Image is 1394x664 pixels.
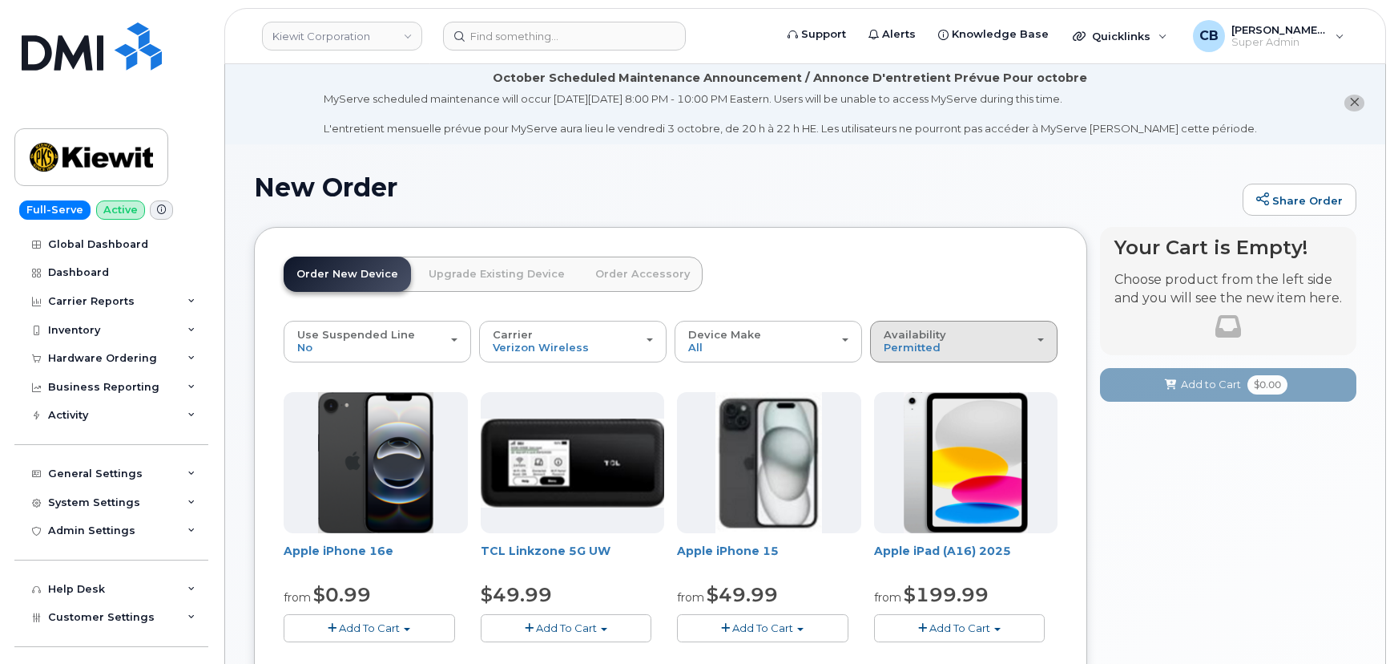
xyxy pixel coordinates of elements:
span: Add To Cart [339,621,400,634]
span: All [688,341,703,354]
small: from [284,590,311,605]
span: $0.00 [1247,375,1287,395]
span: Use Suspended Line [297,328,415,341]
a: Apple iPad (A16) 2025 [874,544,1011,558]
span: Add To Cart [536,621,597,634]
button: close notification [1344,95,1364,111]
span: $0.99 [313,583,371,606]
div: Apple iPhone 16e [284,543,468,575]
a: Apple iPhone 15 [677,544,779,558]
span: Add to Cart [1181,377,1241,392]
button: Device Make All [675,321,862,362]
span: $199.99 [904,583,989,606]
iframe: Messenger Launcher [1324,594,1382,652]
div: October Scheduled Maintenance Announcement / Annonce D'entretient Prévue Pour octobre [493,70,1087,87]
button: Add To Cart [481,614,652,642]
span: $49.99 [707,583,778,606]
span: Add To Cart [732,621,793,634]
span: Permitted [884,341,941,354]
span: $49.99 [481,583,552,606]
span: No [297,341,312,354]
button: Use Suspended Line No [284,321,471,362]
span: Verizon Wireless [493,341,589,354]
button: Add To Cart [677,614,848,642]
span: Availability [884,328,946,341]
p: Choose product from the left side and you will see the new item here. [1114,271,1342,308]
button: Add To Cart [284,614,455,642]
button: Add To Cart [874,614,1045,642]
a: Apple iPhone 16e [284,544,393,558]
span: Add To Cart [929,621,990,634]
button: Add to Cart $0.00 [1100,368,1356,401]
small: from [874,590,901,605]
div: TCL Linkzone 5G UW [481,543,665,575]
a: Upgrade Existing Device [416,257,578,292]
h1: New Order [254,173,1235,201]
img: iphone15.jpg [715,392,822,533]
span: Carrier [493,328,533,341]
div: MyServe scheduled maintenance will occur [DATE][DATE] 8:00 PM - 10:00 PM Eastern. Users will be u... [324,91,1257,136]
a: Order New Device [284,257,411,292]
span: Device Make [688,328,761,341]
h4: Your Cart is Empty! [1114,237,1342,258]
small: from [677,590,704,605]
a: Order Accessory [582,257,703,292]
div: Apple iPhone 15 [677,543,861,575]
button: Carrier Verizon Wireless [479,321,667,362]
button: Availability Permitted [870,321,1058,362]
div: Apple iPad (A16) 2025 [874,543,1058,575]
img: ipad_11.png [904,392,1028,533]
a: Share Order [1243,184,1356,216]
a: TCL Linkzone 5G UW [481,544,610,558]
img: linkzone5g.png [481,419,665,508]
img: iphone16e.png [318,392,433,533]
